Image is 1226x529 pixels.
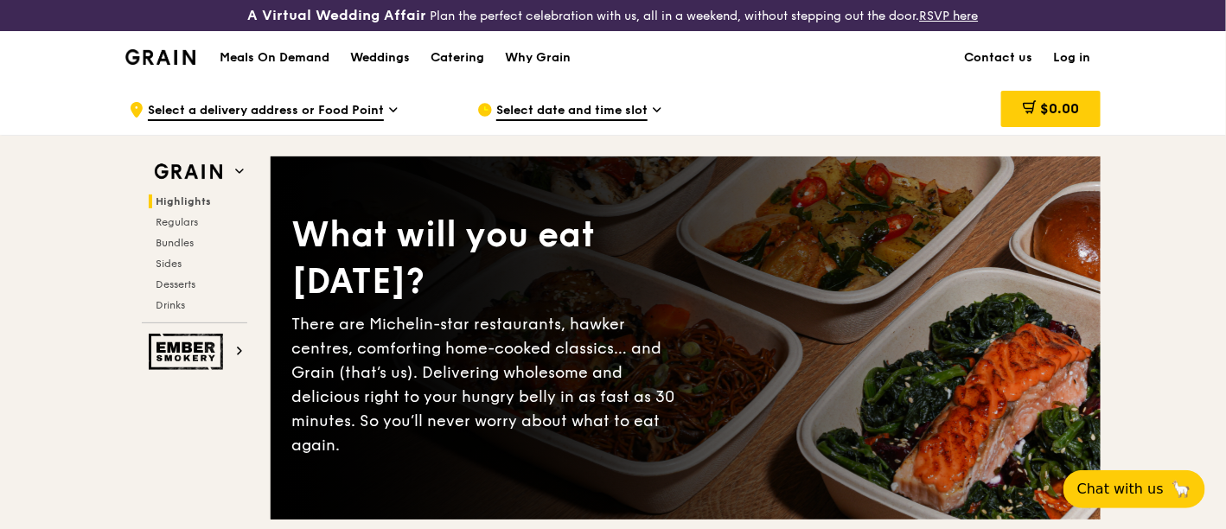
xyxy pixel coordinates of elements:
div: Why Grain [505,32,571,84]
span: Select a delivery address or Food Point [148,102,384,121]
a: Catering [420,32,495,84]
div: Weddings [350,32,410,84]
h3: A Virtual Wedding Affair [247,7,426,24]
a: Log in [1043,32,1101,84]
h1: Meals On Demand [220,49,329,67]
img: Ember Smokery web logo [149,334,228,370]
img: Grain [125,49,195,65]
span: $0.00 [1040,100,1079,117]
a: Contact us [954,32,1043,84]
a: GrainGrain [125,30,195,82]
a: Why Grain [495,32,581,84]
img: Grain web logo [149,156,228,188]
span: Regulars [156,216,198,228]
div: What will you eat [DATE]? [291,212,686,305]
div: Plan the perfect celebration with us, all in a weekend, without stepping out the door. [204,7,1021,24]
span: Bundles [156,237,194,249]
span: Select date and time slot [496,102,648,121]
a: Weddings [340,32,420,84]
div: There are Michelin-star restaurants, hawker centres, comforting home-cooked classics… and Grain (... [291,312,686,457]
div: Catering [431,32,484,84]
span: Drinks [156,299,185,311]
span: Desserts [156,278,195,290]
button: Chat with us🦙 [1063,470,1205,508]
span: Sides [156,258,182,270]
span: Highlights [156,195,211,207]
span: 🦙 [1171,479,1191,500]
a: RSVP here [919,9,978,23]
span: Chat with us [1077,479,1164,500]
